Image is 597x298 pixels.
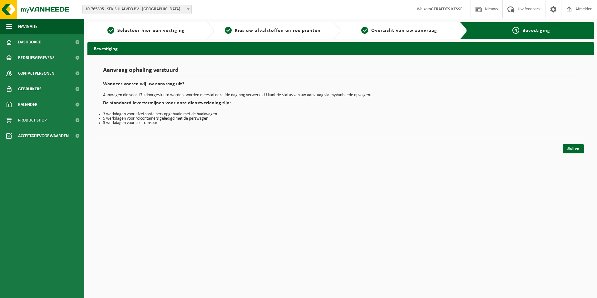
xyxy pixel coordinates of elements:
[117,28,185,33] span: Selecteer hier een vestiging
[18,97,37,112] span: Kalender
[18,66,54,81] span: Contactpersonen
[103,101,578,109] h2: De standaard levertermijnen voor onze dienstverlening zijn:
[103,121,578,125] li: 5 werkdagen voor collitransport
[103,67,578,77] h1: Aanvraag ophaling verstuurd
[103,82,578,90] h2: Wanneer voeren wij uw aanvraag uit?
[18,128,69,144] span: Acceptatievoorwaarden
[361,27,368,34] span: 3
[18,112,47,128] span: Product Shop
[522,28,550,33] span: Bevestiging
[235,28,321,33] span: Kies uw afvalstoffen en recipiënten
[18,19,37,34] span: Navigatie
[87,42,594,54] h2: Bevestiging
[18,34,42,50] span: Dashboard
[512,27,519,34] span: 4
[371,28,437,33] span: Overzicht van uw aanvraag
[563,144,584,153] a: Sluiten
[103,93,578,97] p: Aanvragen die voor 17u doorgestuurd worden, worden meestal dezelfde dag nog verwerkt. U kunt de s...
[225,27,232,34] span: 2
[107,27,114,34] span: 1
[103,112,578,117] li: 3 werkdagen voor afzetcontainers opgehaald met de haakwagen
[344,27,455,34] a: 3Overzicht van uw aanvraag
[18,50,55,66] span: Bedrijfsgegevens
[83,5,191,14] span: 10-765895 - SEKISUI ALVEO BV - roermond
[18,81,42,97] span: Gebruikers
[431,7,464,12] strong: GERAEDTS KESSEL
[91,27,202,34] a: 1Selecteer hier een vestiging
[103,117,578,121] li: 5 werkdagen voor rolcontainers geledigd met de perswagen
[82,5,192,14] span: 10-765895 - SEKISUI ALVEO BV - roermond
[217,27,328,34] a: 2Kies uw afvalstoffen en recipiënten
